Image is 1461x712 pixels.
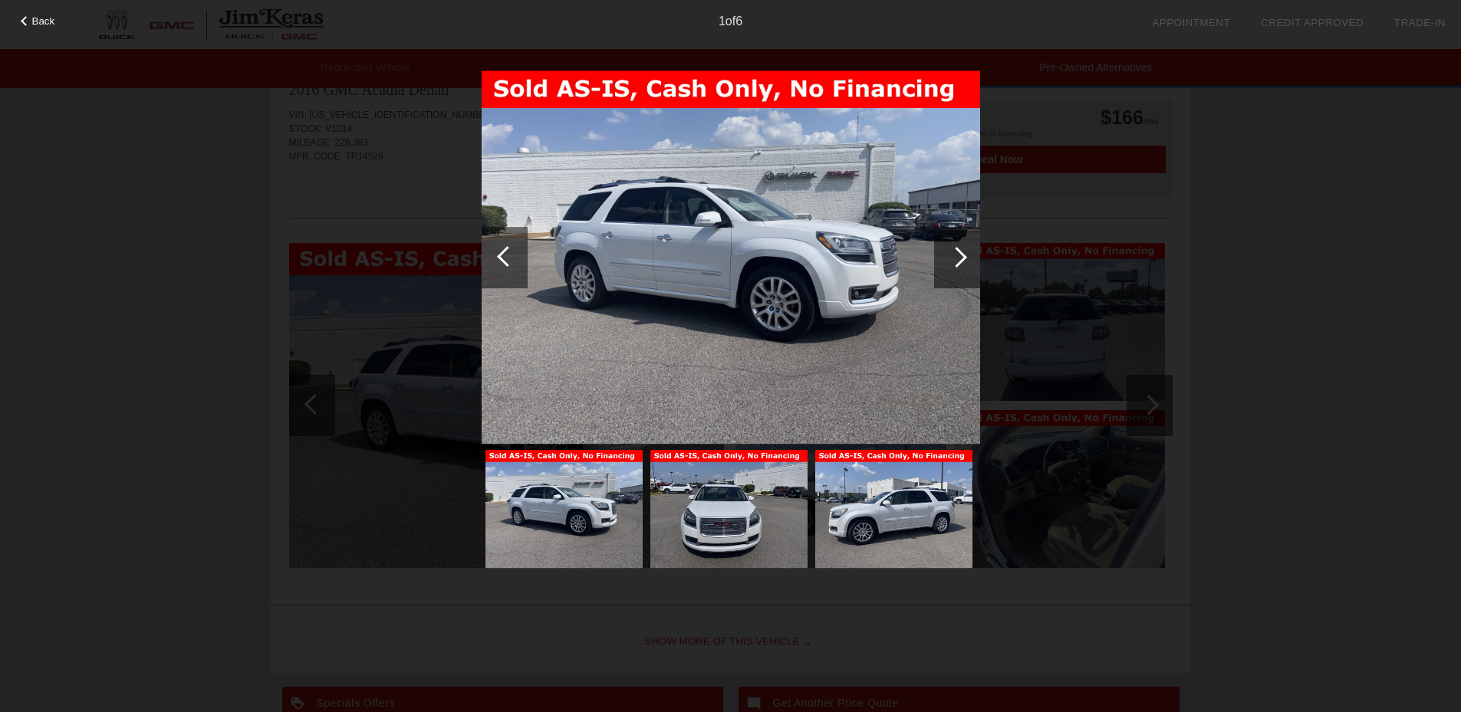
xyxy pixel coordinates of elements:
[815,450,972,568] img: image.aspx
[485,450,643,568] img: image.aspx
[735,15,742,28] span: 6
[32,15,55,27] span: Back
[719,15,726,28] span: 1
[650,450,808,568] img: image.aspx
[1394,17,1446,28] a: Trade-In
[482,71,980,445] img: image.aspx
[1152,17,1230,28] a: Appointment
[1261,17,1364,28] a: Credit Approved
